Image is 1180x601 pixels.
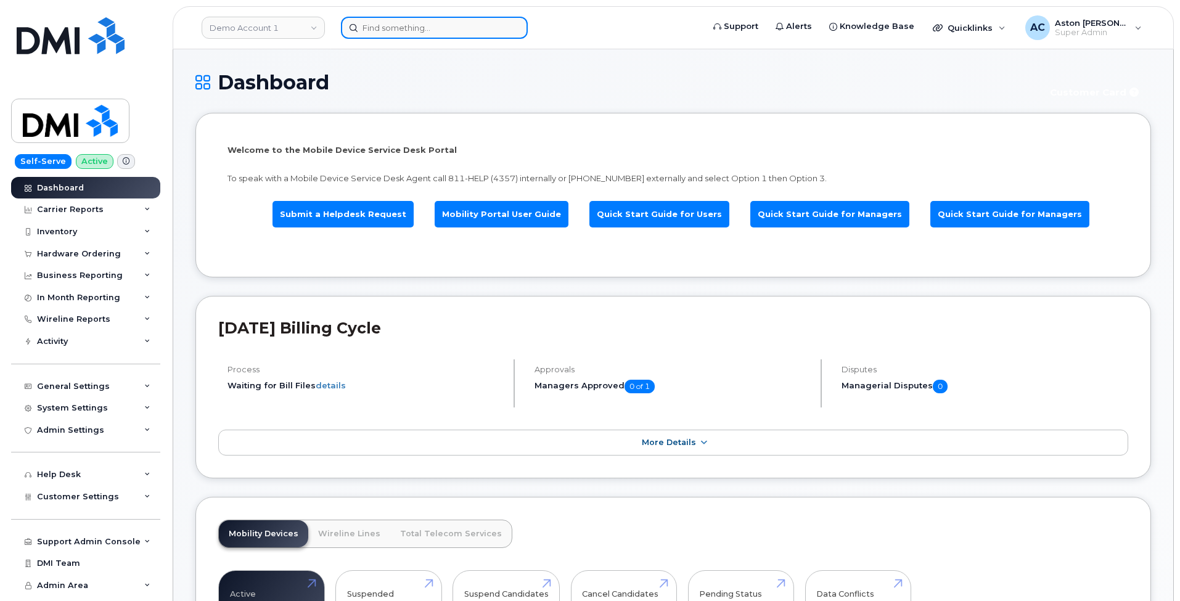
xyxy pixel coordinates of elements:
span: 0 [933,380,948,393]
li: Waiting for Bill Files [227,380,503,391]
a: Submit a Helpdesk Request [272,201,414,227]
a: Wireline Lines [308,520,390,547]
h4: Approvals [535,365,810,374]
span: 0 of 1 [625,380,655,393]
p: To speak with a Mobile Device Service Desk Agent call 811-HELP (4357) internally or [PHONE_NUMBER... [227,173,1119,184]
a: Quick Start Guide for Users [589,201,729,227]
p: Welcome to the Mobile Device Service Desk Portal [227,144,1119,156]
a: Mobility Portal User Guide [435,201,568,227]
a: Quick Start Guide for Managers [930,201,1089,227]
h5: Managerial Disputes [842,380,1128,393]
h1: Dashboard [195,72,1034,93]
h2: [DATE] Billing Cycle [218,319,1128,337]
h4: Process [227,365,503,374]
span: More Details [642,438,696,447]
a: Mobility Devices [219,520,308,547]
a: Quick Start Guide for Managers [750,201,909,227]
a: details [316,380,346,390]
h4: Disputes [842,365,1128,374]
button: Customer Card [1040,81,1151,103]
a: Total Telecom Services [390,520,512,547]
h5: Managers Approved [535,380,810,393]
